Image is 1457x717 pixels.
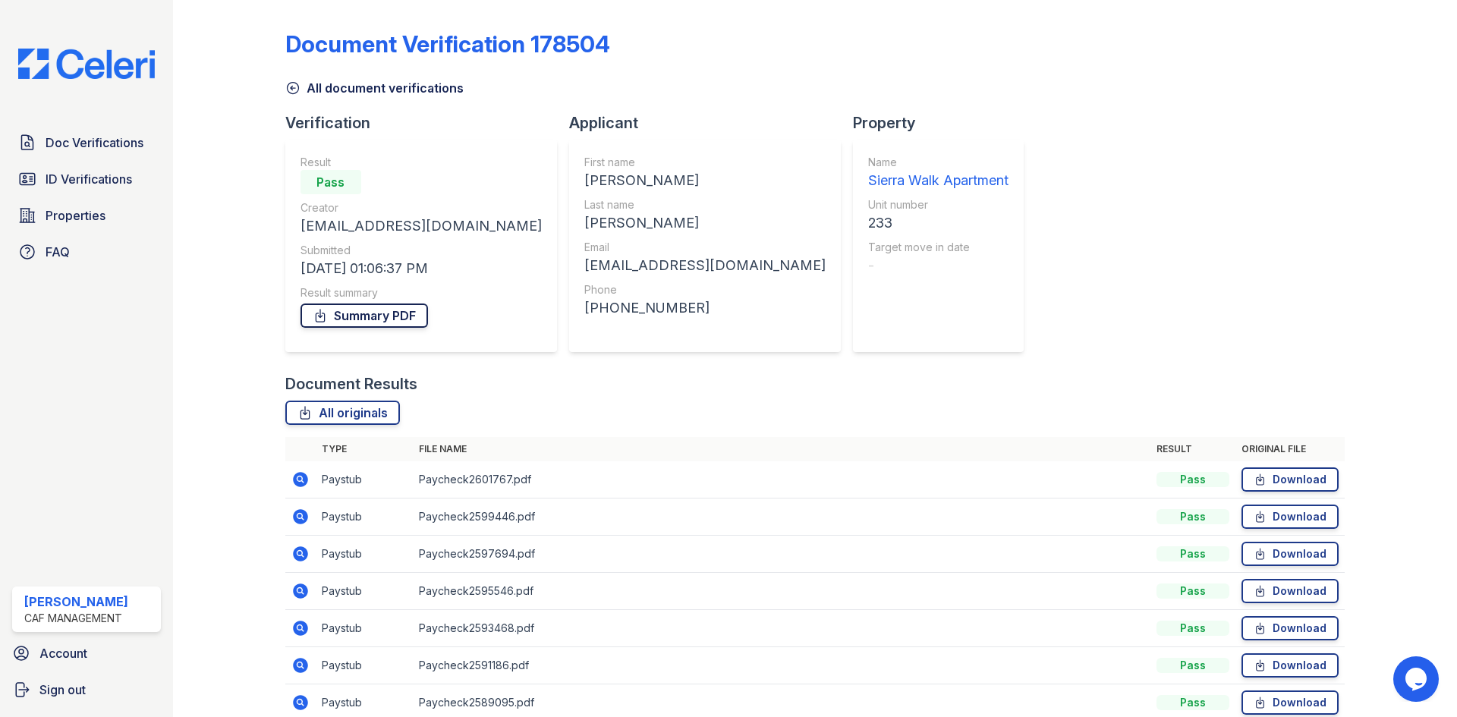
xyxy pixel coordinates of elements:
div: Document Results [285,373,417,395]
div: [EMAIL_ADDRESS][DOMAIN_NAME] [301,215,542,237]
th: Type [316,437,413,461]
th: Original file [1235,437,1345,461]
td: Paycheck2591186.pdf [413,647,1150,684]
a: Name Sierra Walk Apartment [868,155,1009,191]
div: Pass [1156,546,1229,561]
div: 233 [868,212,1009,234]
a: All originals [285,401,400,425]
div: Sierra Walk Apartment [868,170,1009,191]
img: CE_Logo_Blue-a8612792a0a2168367f1c8372b55b34899dd931a85d93a1a3d3e32e68fde9ad4.png [6,49,167,79]
span: FAQ [46,243,70,261]
span: ID Verifications [46,170,132,188]
div: [PERSON_NAME] [584,212,826,234]
td: Paystub [316,461,413,498]
div: Pass [301,170,361,194]
a: FAQ [12,237,161,267]
td: Paycheck2593468.pdf [413,610,1150,647]
div: Unit number [868,197,1009,212]
td: Paycheck2597694.pdf [413,536,1150,573]
td: Paycheck2601767.pdf [413,461,1150,498]
span: Properties [46,206,105,225]
a: All document verifications [285,79,464,97]
div: - [868,255,1009,276]
div: [PERSON_NAME] [24,593,128,611]
div: [PHONE_NUMBER] [584,297,826,319]
div: Pass [1156,621,1229,636]
div: Pass [1156,583,1229,599]
div: Applicant [569,112,853,134]
a: Download [1241,690,1339,715]
div: Name [868,155,1009,170]
a: Doc Verifications [12,127,161,158]
a: Account [6,638,167,668]
div: Pass [1156,658,1229,673]
div: Pass [1156,695,1229,710]
span: Sign out [39,681,86,699]
div: Pass [1156,509,1229,524]
a: Sign out [6,675,167,705]
div: Phone [584,282,826,297]
div: Email [584,240,826,255]
td: Paystub [316,498,413,536]
th: File name [413,437,1150,461]
td: Paystub [316,573,413,610]
a: Download [1241,616,1339,640]
a: Download [1241,579,1339,603]
span: Account [39,644,87,662]
div: Property [853,112,1036,134]
a: Download [1241,505,1339,529]
div: Last name [584,197,826,212]
a: Download [1241,467,1339,492]
div: Target move in date [868,240,1009,255]
td: Paycheck2599446.pdf [413,498,1150,536]
div: Document Verification 178504 [285,30,610,58]
th: Result [1150,437,1235,461]
div: [PERSON_NAME] [584,170,826,191]
td: Paystub [316,610,413,647]
div: Submitted [301,243,542,258]
div: First name [584,155,826,170]
div: Creator [301,200,542,215]
a: Download [1241,653,1339,678]
a: ID Verifications [12,164,161,194]
div: Pass [1156,472,1229,487]
span: Doc Verifications [46,134,143,152]
td: Paystub [316,647,413,684]
div: Result summary [301,285,542,300]
div: Result [301,155,542,170]
a: Properties [12,200,161,231]
div: [DATE] 01:06:37 PM [301,258,542,279]
div: [EMAIL_ADDRESS][DOMAIN_NAME] [584,255,826,276]
div: Verification [285,112,569,134]
td: Paycheck2595546.pdf [413,573,1150,610]
td: Paystub [316,536,413,573]
div: CAF Management [24,611,128,626]
a: Summary PDF [301,303,428,328]
iframe: chat widget [1393,656,1442,702]
a: Download [1241,542,1339,566]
